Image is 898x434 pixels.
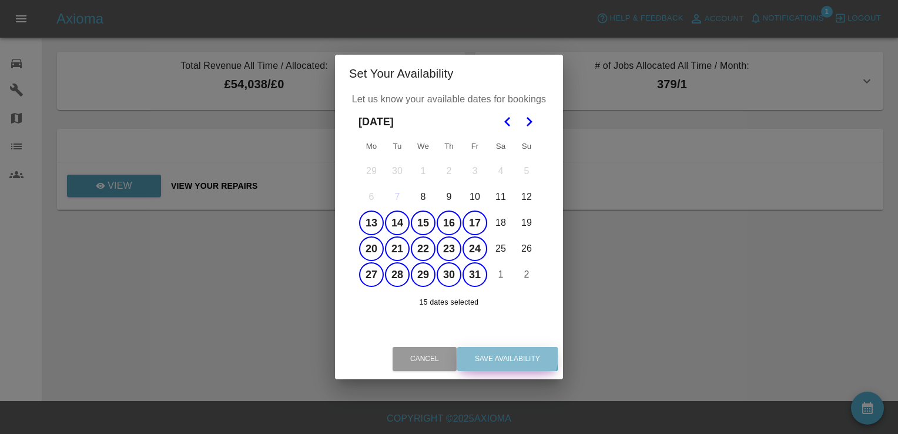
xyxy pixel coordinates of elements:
[385,185,410,209] button: Today, Tuesday, October 7th, 2025
[514,211,539,235] button: Sunday, October 19th, 2025
[437,185,461,209] button: Thursday, October 9th, 2025
[462,135,488,158] th: Friday
[463,262,487,287] button: Friday, October 31st, 2025, selected
[463,159,487,183] button: Friday, October 3rd, 2025
[488,236,513,261] button: Saturday, October 25th, 2025
[358,135,540,288] table: October 2025
[384,135,410,158] th: Tuesday
[359,262,384,287] button: Monday, October 27th, 2025, selected
[488,211,513,235] button: Saturday, October 18th, 2025
[411,185,435,209] button: Wednesday, October 8th, 2025
[385,159,410,183] button: Tuesday, September 30th, 2025
[463,211,487,235] button: Friday, October 17th, 2025, selected
[488,159,513,183] button: Saturday, October 4th, 2025
[349,92,549,106] p: Let us know your available dates for bookings
[463,185,487,209] button: Friday, October 10th, 2025
[463,236,487,261] button: Friday, October 24th, 2025, selected
[514,185,539,209] button: Sunday, October 12th, 2025
[359,236,384,261] button: Monday, October 20th, 2025, selected
[411,159,435,183] button: Wednesday, October 1st, 2025
[359,211,384,235] button: Monday, October 13th, 2025, selected
[359,185,384,209] button: Monday, October 6th, 2025
[437,211,461,235] button: Thursday, October 16th, 2025, selected
[436,135,462,158] th: Thursday
[410,135,436,158] th: Wednesday
[335,55,563,92] h2: Set Your Availability
[497,111,518,132] button: Go to the Previous Month
[385,236,410,261] button: Tuesday, October 21st, 2025, selected
[358,135,384,158] th: Monday
[457,347,558,371] button: Save Availability
[437,159,461,183] button: Thursday, October 2nd, 2025
[385,211,410,235] button: Tuesday, October 14th, 2025, selected
[518,111,540,132] button: Go to the Next Month
[488,135,514,158] th: Saturday
[393,347,457,371] button: Cancel
[359,159,384,183] button: Monday, September 29th, 2025
[411,236,435,261] button: Wednesday, October 22nd, 2025, selected
[488,262,513,287] button: Saturday, November 1st, 2025
[385,262,410,287] button: Tuesday, October 28th, 2025, selected
[411,211,435,235] button: Wednesday, October 15th, 2025, selected
[411,262,435,287] button: Wednesday, October 29th, 2025, selected
[514,135,540,158] th: Sunday
[437,236,461,261] button: Thursday, October 23rd, 2025, selected
[514,159,539,183] button: Sunday, October 5th, 2025
[488,185,513,209] button: Saturday, October 11th, 2025
[514,236,539,261] button: Sunday, October 26th, 2025
[514,262,539,287] button: Sunday, November 2nd, 2025
[358,297,540,309] span: 15 dates selected
[437,262,461,287] button: Thursday, October 30th, 2025, selected
[358,109,394,135] span: [DATE]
